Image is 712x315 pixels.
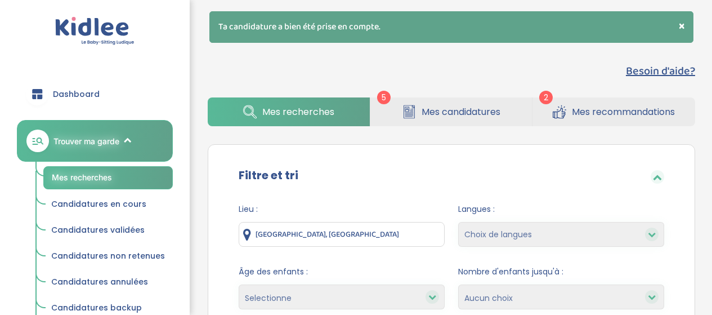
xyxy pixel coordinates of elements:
span: Mes candidatures [422,105,500,119]
span: Mes recherches [262,105,334,119]
span: Langues : [458,203,664,215]
img: logo.svg [55,17,135,46]
span: Candidatures backup [51,302,142,313]
span: Candidatures validées [51,224,145,236]
button: Besoin d'aide? [626,63,695,79]
span: Nombre d'enfants jusqu'à : [458,266,664,278]
a: Candidatures non retenues [43,246,173,267]
a: Mes candidatures [370,97,532,126]
div: Ta candidature a bien été prise en compte. [209,11,693,43]
span: Lieu : [239,203,445,215]
span: Candidatures en cours [51,198,146,210]
span: Trouver ma garde [53,135,119,147]
a: Candidatures en cours [43,194,173,215]
a: Mes recherches [43,166,173,189]
a: Dashboard [17,74,173,114]
span: 2 [539,91,553,104]
span: Âge des enfants : [239,266,445,278]
span: Mes recherches [52,172,112,182]
a: Candidatures validées [43,220,173,241]
span: Dashboard [53,88,100,100]
a: Mes recherches [208,97,370,126]
span: Candidatures non retenues [51,250,165,261]
button: × [679,20,684,32]
span: 5 [377,91,391,104]
a: Candidatures annulées [43,272,173,293]
label: Filtre et tri [239,167,298,184]
span: Mes recommandations [572,105,675,119]
a: Trouver ma garde [17,120,173,162]
a: Mes recommandations [532,97,695,126]
span: Candidatures annulées [51,276,148,287]
input: Ville ou code postale [239,222,445,247]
